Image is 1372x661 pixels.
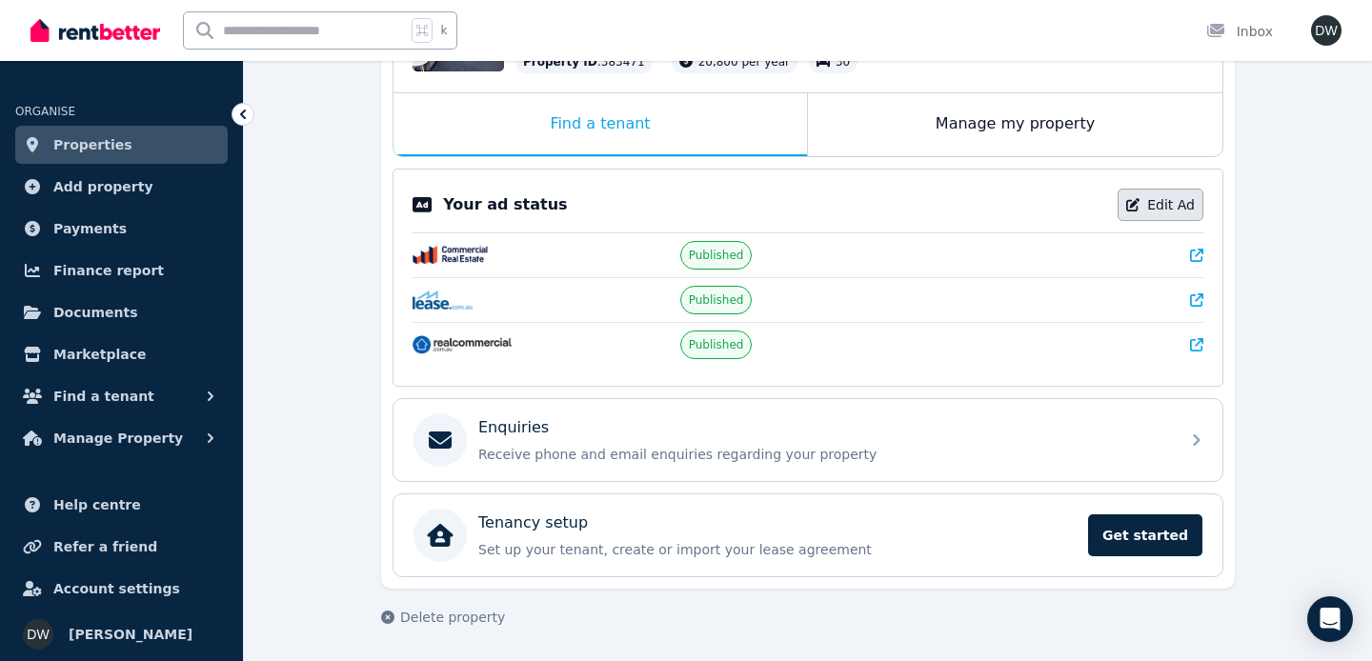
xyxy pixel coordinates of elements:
[689,248,744,263] span: Published
[1311,15,1342,46] img: Dr Munib Waters
[53,535,157,558] span: Refer a friend
[15,168,228,206] a: Add property
[1118,189,1203,221] a: Edit Ad
[381,608,505,627] button: Delete property
[698,55,790,69] span: 20,800 per year
[440,23,447,38] span: k
[53,385,154,408] span: Find a tenant
[53,577,180,600] span: Account settings
[53,259,164,282] span: Finance report
[478,445,1168,464] p: Receive phone and email enquiries regarding your property
[478,511,588,534] p: Tenancy setup
[30,16,160,45] img: RentBetter
[836,55,850,69] span: 30
[15,335,228,373] a: Marketplace
[69,623,192,646] span: [PERSON_NAME]
[393,93,807,156] div: Find a tenant
[1206,22,1273,41] div: Inbox
[15,570,228,608] a: Account settings
[53,493,141,516] span: Help centre
[1307,596,1353,642] div: Open Intercom Messenger
[478,416,549,439] p: Enquiries
[15,210,228,248] a: Payments
[689,337,744,352] span: Published
[15,419,228,457] button: Manage Property
[15,105,75,118] span: ORGANISE
[53,217,127,240] span: Payments
[443,193,567,216] p: Your ad status
[413,246,488,265] img: CommercialRealEstate.com.au
[15,251,228,290] a: Finance report
[15,486,228,524] a: Help centre
[515,50,653,73] div: : 383471
[413,290,473,310] img: Lease.com.au
[15,528,228,566] a: Refer a friend
[23,619,53,650] img: Dr Munib Waters
[15,377,228,415] button: Find a tenant
[53,133,132,156] span: Properties
[1088,514,1202,556] span: Get started
[53,343,146,366] span: Marketplace
[15,126,228,164] a: Properties
[413,335,512,354] img: RealCommercial.com.au
[53,301,138,324] span: Documents
[393,399,1222,481] a: EnquiriesReceive phone and email enquiries regarding your property
[478,540,1077,559] p: Set up your tenant, create or import your lease agreement
[15,293,228,331] a: Documents
[808,93,1222,156] div: Manage my property
[523,54,597,70] span: Property ID
[53,427,183,450] span: Manage Property
[53,175,153,198] span: Add property
[689,292,744,308] span: Published
[393,494,1222,576] a: Tenancy setupSet up your tenant, create or import your lease agreementGet started
[400,608,505,627] span: Delete property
